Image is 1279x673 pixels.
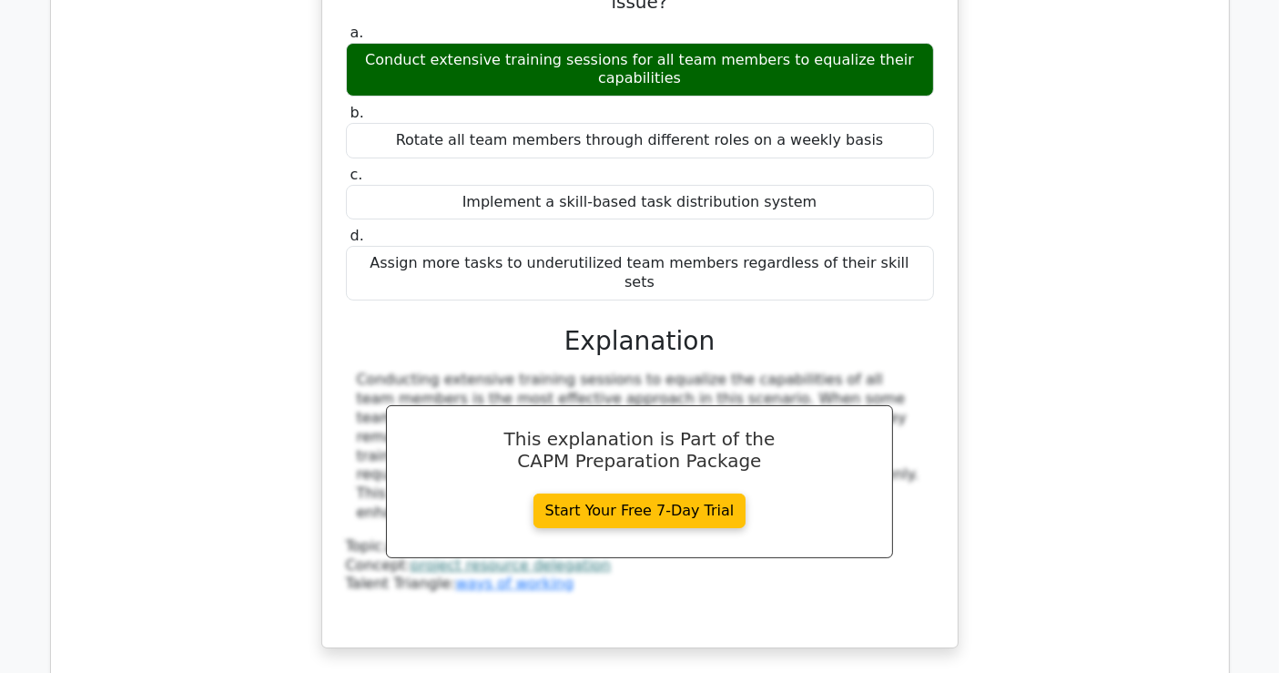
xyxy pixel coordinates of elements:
div: Assign more tasks to underutilized team members regardless of their skill sets [346,246,934,301]
div: Topic: [346,537,934,556]
div: Implement a skill-based task distribution system [346,185,934,220]
span: d. [350,227,364,244]
h3: Explanation [357,326,923,357]
div: Conducting extensive training sessions to equalize the capabilities of all team members is the mo... [357,371,923,522]
a: project resource delegation [411,556,611,574]
span: c. [350,166,363,183]
div: Concept: [346,556,934,576]
a: Start Your Free 7-Day Trial [533,494,746,528]
div: Talent Triangle: [346,537,934,594]
span: b. [350,104,364,121]
a: ways of working [455,575,574,592]
div: Rotate all team members through different roles on a weekly basis [346,123,934,158]
span: a. [350,24,364,41]
div: Conduct extensive training sessions for all team members to equalize their capabilities [346,43,934,97]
